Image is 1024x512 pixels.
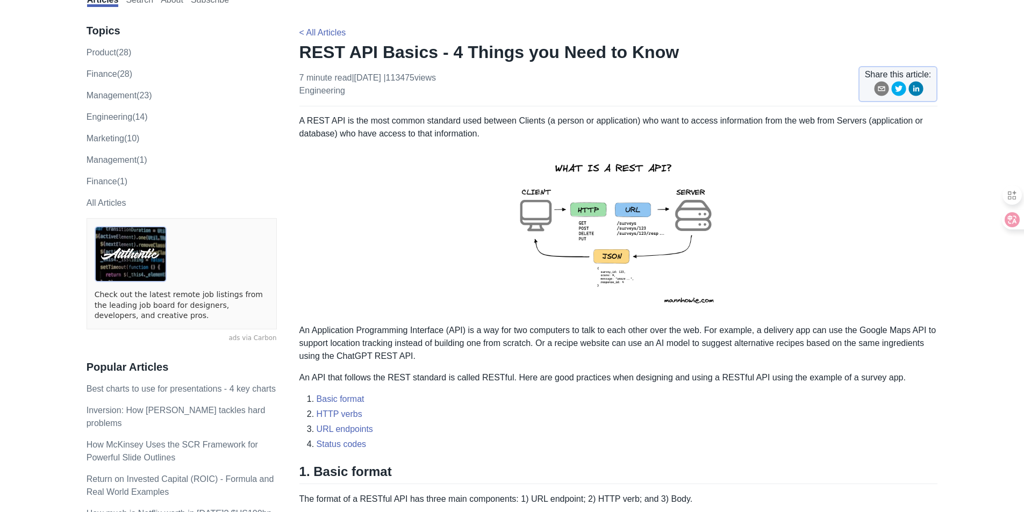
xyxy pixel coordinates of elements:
[299,464,938,484] h2: 1. Basic format
[874,81,889,100] button: email
[500,149,736,315] img: rest-api
[87,177,127,186] a: Finance(1)
[87,134,140,143] a: marketing(10)
[95,290,269,321] a: Check out the latest remote job listings from the leading job board for designers, developers, an...
[317,424,373,434] a: URL endpoints
[317,439,367,449] a: Status codes
[87,406,266,428] a: Inversion: How [PERSON_NAME] tackles hard problems
[317,394,364,403] a: Basic format
[87,384,276,393] a: Best charts to use for presentations - 4 key charts
[317,409,362,419] a: HTTP verbs
[87,474,274,496] a: Return on Invested Capital (ROIC) - Formula and Real World Examples
[299,41,938,63] h1: REST API Basics - 4 Things you Need to Know
[299,71,436,97] p: 7 minute read | [DATE]
[891,81,906,100] button: twitter
[87,24,277,38] h3: Topics
[87,48,132,57] a: product(28)
[87,360,277,374] h3: Popular Articles
[865,68,932,81] span: Share this article:
[299,493,938,506] p: The format of a RESTful API has three main components: 1) URL endpoint; 2) HTTP verb; and 3) Body.
[383,73,436,82] span: | 113475 views
[87,91,152,100] a: management(23)
[87,440,258,462] a: How McKinsey Uses the SCR Framework for Powerful Slide Outlines
[908,81,923,100] button: linkedin
[299,324,938,363] p: An Application Programming Interface (API) is a way for two computers to talk to each other over ...
[299,114,938,140] p: A REST API is the most common standard used between Clients (a person or application) who want to...
[95,226,167,282] img: ads via Carbon
[87,112,148,121] a: engineering(14)
[299,28,346,37] a: < All Articles
[87,155,147,164] a: Management(1)
[299,86,345,95] a: engineering
[87,198,126,207] a: All Articles
[87,334,277,343] a: ads via Carbon
[299,371,938,384] p: An API that follows the REST standard is called RESTful. Here are good practices when designing a...
[87,69,132,78] a: finance(28)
